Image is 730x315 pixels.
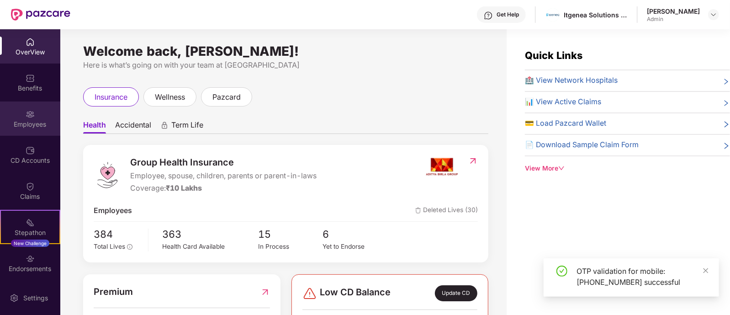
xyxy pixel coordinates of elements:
div: Welcome back, [PERSON_NAME]! [83,48,488,55]
span: Accidental [115,120,151,133]
span: Quick Links [525,49,582,61]
span: 6 [323,226,386,242]
span: right [723,77,730,86]
img: RedirectIcon [260,285,270,299]
div: View More [525,164,730,174]
img: svg+xml;base64,PHN2ZyBpZD0iSG9tZSIgeG1sbnM9Imh0dHA6Ly93d3cudzMub3JnLzIwMDAvc3ZnIiB3aWR0aD0iMjAiIG... [26,37,35,47]
img: svg+xml;base64,PHN2ZyBpZD0iQ0RfQWNjb3VudHMiIGRhdGEtbmFtZT0iQ0QgQWNjb3VudHMiIHhtbG5zPSJodHRwOi8vd3... [26,146,35,155]
span: right [723,120,730,129]
span: Term Life [171,120,203,133]
div: In Process [259,242,323,252]
div: Update CD [435,285,477,301]
img: svg+xml;base64,PHN2ZyBpZD0iU2V0dGluZy0yMHgyMCIgeG1sbnM9Imh0dHA6Ly93d3cudzMub3JnLzIwMDAvc3ZnIiB3aW... [10,294,19,303]
span: wellness [155,91,185,103]
div: New Challenge [11,240,49,247]
span: Health [83,120,106,133]
img: svg+xml;base64,PHN2ZyBpZD0iRW1wbG95ZWVzIiB4bWxucz0iaHR0cDovL3d3dy53My5vcmcvMjAwMC9zdmciIHdpZHRoPS... [26,110,35,119]
span: insurance [95,91,127,103]
span: Deleted Lives (30) [415,205,478,217]
img: svg+xml;base64,PHN2ZyBpZD0iQ2xhaW0iIHhtbG5zPSJodHRwOi8vd3d3LnczLm9yZy8yMDAwL3N2ZyIgd2lkdGg9IjIwIi... [26,182,35,191]
img: svg+xml;base64,PHN2ZyBpZD0iRHJvcGRvd24tMzJ4MzIiIHhtbG5zPSJodHRwOi8vd3d3LnczLm9yZy8yMDAwL3N2ZyIgd2... [710,11,717,18]
img: insurerIcon [425,155,459,178]
span: 📄 Download Sample Claim Form [525,139,639,151]
span: 384 [94,226,142,242]
span: 📊 View Active Claims [525,96,601,108]
span: right [723,98,730,108]
div: [PERSON_NAME] [647,7,700,16]
div: Here is what’s going on with your team at [GEOGRAPHIC_DATA] [83,59,488,71]
img: svg+xml;base64,PHN2ZyBpZD0iRW5kb3JzZW1lbnRzIiB4bWxucz0iaHR0cDovL3d3dy53My5vcmcvMjAwMC9zdmciIHdpZH... [26,254,35,263]
img: logo [94,161,121,189]
div: Get Help [497,11,519,18]
span: 363 [162,226,258,242]
div: Yet to Endorse [323,242,386,252]
div: Health Card Available [162,242,258,252]
span: Total Lives [94,243,125,250]
img: deleteIcon [415,208,421,214]
span: info-circle [127,244,132,250]
span: close [703,267,709,274]
div: Settings [21,294,51,303]
img: svg+xml;base64,PHN2ZyBpZD0iQmVuZWZpdHMiIHhtbG5zPSJodHRwOi8vd3d3LnczLm9yZy8yMDAwL3N2ZyIgd2lkdGg9Ij... [26,74,35,83]
div: Admin [647,16,700,23]
span: 💳 Load Pazcard Wallet [525,118,606,129]
span: Employees [94,205,132,217]
div: animation [160,121,169,129]
img: svg+xml;base64,PHN2ZyBpZD0iRGFuZ2VyLTMyeDMyIiB4bWxucz0iaHR0cDovL3d3dy53My5vcmcvMjAwMC9zdmciIHdpZH... [302,286,317,301]
span: right [723,141,730,151]
span: down [558,165,565,171]
img: RedirectIcon [468,156,478,166]
div: OTP validation for mobile: [PHONE_NUMBER] successful [577,266,708,288]
span: Employee, spouse, children, parents or parent-in-laws [130,171,317,182]
div: Itgenea Solutions Private Limited [564,11,628,19]
span: 🏥 View Network Hospitals [525,75,618,86]
span: check-circle [556,266,567,277]
img: 106931595_3072030449549100_5699994001076542286_n.png [546,8,560,21]
span: 15 [259,226,323,242]
span: pazcard [212,91,241,103]
span: Group Health Insurance [130,155,317,170]
img: svg+xml;base64,PHN2ZyB4bWxucz0iaHR0cDovL3d3dy53My5vcmcvMjAwMC9zdmciIHdpZHRoPSIyMSIgaGVpZ2h0PSIyMC... [26,218,35,227]
span: Low CD Balance [320,285,391,301]
div: Stepathon [1,228,59,237]
img: New Pazcare Logo [11,9,70,21]
span: Premium [94,285,133,299]
span: ₹10 Lakhs [166,184,202,192]
img: svg+xml;base64,PHN2ZyBpZD0iSGVscC0zMngzMiIgeG1sbnM9Imh0dHA6Ly93d3cudzMub3JnLzIwMDAvc3ZnIiB3aWR0aD... [484,11,493,20]
div: Coverage: [130,183,317,194]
